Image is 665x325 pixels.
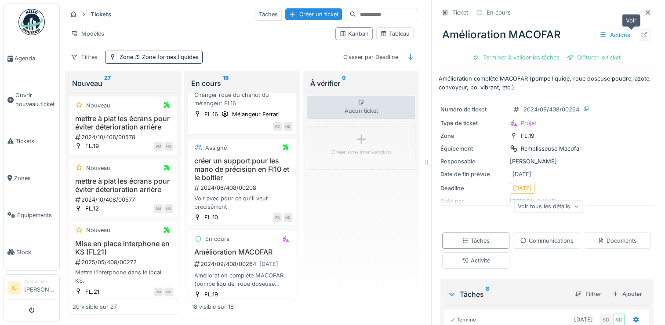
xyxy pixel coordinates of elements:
div: 20 visible sur 27 [73,303,117,311]
img: Badge_color-CXgf-gQk.svg [18,9,45,35]
div: FL.12 [85,204,99,213]
li: IC [7,281,21,295]
a: Stock [4,233,59,270]
div: Tâches [462,236,490,245]
div: FL.21 [85,288,99,296]
a: IC Technicien[PERSON_NAME] [7,278,56,299]
div: FL.19 [85,142,99,150]
div: Modèles [67,27,108,40]
div: Assigné [205,144,227,152]
sup: 0 [342,78,346,89]
a: Équipements [4,196,59,233]
a: Agenda [4,40,59,77]
span: Tickets [15,137,56,145]
div: Clôturer le ticket [563,52,624,63]
div: Zone [120,53,199,61]
div: Mettre l'interphone dans le local KS. [73,268,173,285]
h3: Amélioration MACOFAR [192,248,292,256]
div: FL.19 [521,132,534,140]
h3: mettre à plat les écrans pour éviter déterioration arrière [73,177,173,194]
div: Actions [596,29,634,41]
div: FL.16 [204,110,218,118]
sup: 27 [104,78,111,89]
strong: Tickets [87,10,115,18]
div: Technicien [24,278,56,285]
div: FL.19 [204,290,218,299]
div: Créer une intervention [331,148,391,156]
div: Tableau [380,30,410,38]
div: [DATE] [574,315,593,324]
div: Voir tous les détails [514,200,583,213]
span: Zones [14,174,56,182]
div: Tâches [255,8,282,21]
span: Équipements [17,211,56,219]
div: Équipement [440,144,506,153]
div: Amélioration complète MACOFAR (pompe liquide, roue doseuse poudre, azote, convoyeur, bol vibrant,... [192,271,292,288]
div: Changer roue du chariot du mélangeur FL16 [192,91,292,107]
div: Classer par Deadline [339,51,402,63]
div: ND [164,288,173,296]
div: Responsable [440,157,506,166]
div: Remplisseuse Macofar [521,144,581,153]
sup: 18 [223,78,229,89]
div: ND [164,142,173,151]
div: 2024/09/408/00264 [523,105,579,114]
h3: Mise en place interphone en KS (FL21) [73,240,173,256]
div: Kanban [339,30,369,38]
h3: créer un support pour les mano de précision en Fl10 et le boitier [192,157,292,182]
div: [DATE] [512,170,531,178]
div: Tâches [447,289,568,299]
div: Activité [462,256,490,265]
div: FL.10 [204,213,218,222]
div: Type de ticket [440,119,506,127]
div: Communications [520,236,574,245]
div: Documents [598,236,637,245]
div: Deadline [440,184,506,192]
div: Zone [440,132,506,140]
h3: mettre à plat les écrans pour éviter déterioration arrière [73,114,173,131]
div: ND [164,204,173,213]
div: 2024/09/408/00264 [193,259,292,270]
div: Terminer & valider les tâches [469,52,563,63]
div: 2024/10/408/00577 [74,196,173,204]
div: Nouveau [72,78,174,89]
div: Filtres [67,51,102,63]
div: Amélioration MACOFAR [439,23,654,46]
div: ND [283,213,292,222]
div: Mélangeur Ferrari [232,110,280,118]
div: RM [154,288,163,296]
a: Tickets [4,122,59,159]
div: [PERSON_NAME] [440,157,653,166]
div: 2024/10/408/00578 [74,133,173,141]
div: BM [154,204,163,213]
div: 2024/06/408/00208 [193,184,292,192]
div: En cours [191,78,293,89]
div: ND [283,122,292,131]
div: En cours [487,8,511,17]
div: Créer un ticket [285,8,342,20]
div: [DATE] [513,184,532,192]
span: Ouvrir nouveau ticket [15,91,56,108]
li: [PERSON_NAME] [24,278,56,297]
div: Projet [521,119,536,127]
div: Voir [622,14,640,27]
div: [DATE] [259,260,278,268]
div: Filtrer [571,288,605,300]
div: En cours [205,235,229,243]
div: Numéro de ticket [440,105,506,114]
div: FD [273,213,282,222]
div: Voir avec pour ce qu'il veut précisément [192,194,292,211]
div: FD [273,122,282,131]
sup: 8 [486,289,489,299]
div: Ajouter [608,288,646,300]
a: Ouvrir nouveau ticket [4,77,59,122]
div: 18 visible sur 18 [192,303,234,311]
span: Stock [16,248,56,256]
a: Zones [4,159,59,196]
div: Nouveau [86,164,110,172]
div: Terminé [450,316,476,324]
span: Agenda [15,54,56,63]
div: BM [154,142,163,151]
div: Aucun ticket [307,96,415,119]
div: Nouveau [86,226,110,234]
